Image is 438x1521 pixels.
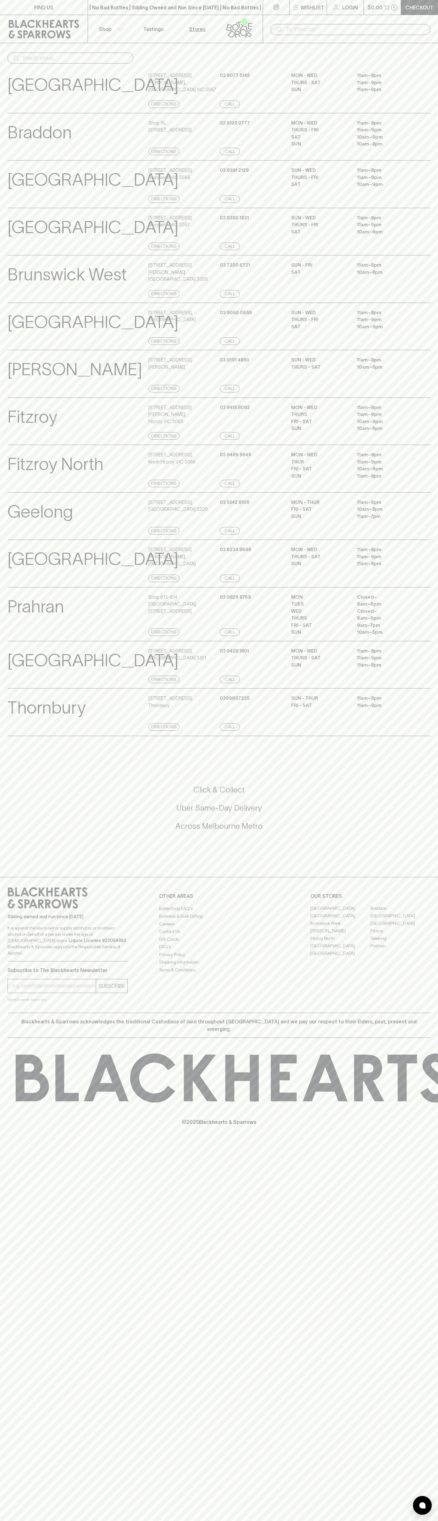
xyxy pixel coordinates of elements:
p: 11am – 8pm [357,546,413,553]
p: SAT [291,323,348,330]
p: $0.00 [368,4,383,11]
a: Call [220,100,240,108]
p: 11am – 8pm [357,560,413,567]
p: FRI - SAT [291,418,348,425]
a: Terms & Conditions [159,966,279,974]
p: THURS [291,411,348,418]
p: 03 7300 6721 [220,262,250,269]
p: FIND US [34,4,54,11]
a: Directions [148,337,179,345]
p: 03 5242 8109 [220,499,250,506]
h5: Click & Collect [8,785,430,795]
p: SUN [291,86,348,93]
h5: Uber Same-Day Delivery [8,803,430,813]
a: [GEOGRAPHIC_DATA] [310,912,370,920]
p: [STREET_ADDRESS] , Brunswick VIC 3056 [148,167,193,181]
a: [GEOGRAPHIC_DATA] [370,920,430,927]
p: [PERSON_NAME] [8,356,142,382]
p: [GEOGRAPHIC_DATA] [8,648,178,673]
p: 11am – 9pm [357,702,413,709]
p: Brunswick West [8,262,127,288]
p: Shop 813-814 [GEOGRAPHIC_DATA] , [STREET_ADDRESS] [148,594,218,615]
p: 03 9415 8092 [220,404,250,411]
p: THURS - FRI [291,174,348,181]
a: Fitzroy North [310,935,370,942]
p: Braddon [8,120,72,146]
p: 03 6234 8696 [220,546,251,553]
p: [STREET_ADDRESS][PERSON_NAME] , Fitzroy VIC 3065 [148,404,218,425]
a: Careers [159,920,279,928]
p: SUBSCRIBE [99,982,125,990]
a: Stores [175,15,219,43]
p: Closed – [357,594,413,601]
strong: Liquor License #32064953 [69,938,126,943]
a: Shipping Information [159,959,279,966]
a: Contact Us [159,928,279,935]
p: 11am – 9pm [357,411,413,418]
a: [GEOGRAPHIC_DATA] [310,905,370,912]
p: 03 9428 1801 [220,648,249,655]
p: 11am – 8pm [357,662,413,669]
p: Tastings [143,25,163,33]
a: Call [220,723,240,731]
p: MON - WED [291,404,348,411]
p: 11am – 8pm [357,214,413,222]
a: Call [220,628,240,636]
a: Call [220,148,240,155]
p: THURS - SAT [291,79,348,86]
p: THURS - SAT [291,553,348,561]
a: Call [220,676,240,683]
a: Directions [148,480,179,487]
p: SUN [291,560,348,567]
p: 11am – 8pm [357,120,413,127]
a: Prahran [370,942,430,950]
a: [GEOGRAPHIC_DATA] [310,950,370,957]
a: FAQ's [159,943,279,951]
p: 11am – 8pm [357,404,413,411]
a: Tastings [131,15,175,43]
p: [GEOGRAPHIC_DATA] [8,167,178,193]
p: 11am – 9pm [357,458,413,466]
p: Closed – [357,608,413,615]
p: THURS - SAT [291,654,348,662]
p: SAT [291,269,348,276]
p: [STREET_ADDRESS] , [PERSON_NAME] [148,356,193,371]
p: MON - THUR [291,499,348,506]
p: OTHER AREAS [159,892,279,900]
p: 10am – 9pm [357,465,413,473]
p: Checkout [405,4,434,11]
p: Fri - Sat [291,702,348,709]
a: Directions [148,195,179,203]
p: [STREET_ADDRESS] , Brunswick VIC 3057 [148,214,193,228]
p: Subscribe to The Blackhearts Newsletter [8,966,128,974]
p: THURS - FRI [291,316,348,323]
p: 03 9050 0659 [220,309,252,316]
p: SUN - WED [291,214,348,222]
p: SAT [291,181,348,188]
h5: Across Melbourne Metro [8,821,430,831]
p: WED [291,608,348,615]
p: Shop 15 , [STREET_ADDRESS] [148,120,192,134]
p: 10am – 9pm [357,181,413,188]
p: SAT [291,134,348,141]
p: THURS - FRI [291,126,348,134]
a: Call [220,527,240,535]
p: 10am – 8pm [357,425,413,432]
p: Geelong [8,499,73,525]
p: [STREET_ADDRESS] , [GEOGRAPHIC_DATA] [148,309,196,323]
p: 11am – 9pm [357,174,413,181]
p: TUES [291,601,348,608]
p: SUN [291,662,348,669]
p: We will never spam you [8,996,128,1003]
p: FRI - SAT [291,506,348,513]
input: e.g. jane@blackheartsandsparrows.com.au [13,981,96,991]
p: 10am – 9pm [357,134,413,141]
a: [PERSON_NAME] [310,927,370,935]
button: SUBSCRIBE [96,979,127,993]
p: 03 9489 5945 [220,451,251,458]
p: 03 9380 1831 [220,214,249,222]
p: 0399697225 [220,695,250,702]
p: SUN - FRI [291,262,348,269]
a: Directions [148,148,179,155]
p: Login [342,4,358,11]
